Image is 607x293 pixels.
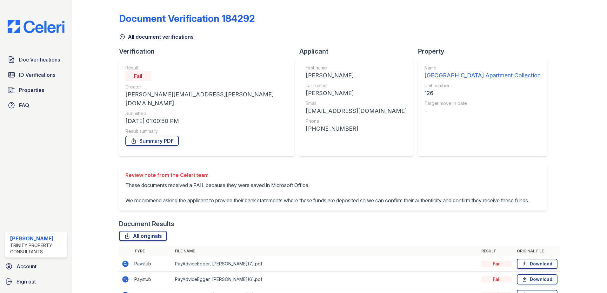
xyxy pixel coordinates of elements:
[119,219,174,228] div: Document Results
[125,110,288,117] div: Submitted
[5,99,67,112] a: FAQ
[481,276,512,283] div: Fail
[119,33,194,41] a: All document verifications
[132,246,172,256] th: Type
[514,246,560,256] th: Original file
[10,242,64,255] div: Trinity Property Consultants
[19,71,55,79] span: ID Verifications
[517,274,557,284] a: Download
[306,124,407,133] div: [PHONE_NUMBER]
[306,65,407,71] div: First name
[5,84,67,96] a: Properties
[3,275,70,288] a: Sign out
[125,171,529,179] div: Review note from the Celeri team
[424,65,541,80] a: Name [GEOGRAPHIC_DATA] Apartment Collection
[5,68,67,81] a: ID Verifications
[424,65,541,71] div: Name
[19,56,60,63] span: Doc Verifications
[5,53,67,66] a: Doc Verifications
[418,47,552,56] div: Property
[17,263,37,270] span: Account
[10,235,64,242] div: [PERSON_NAME]
[306,71,407,80] div: [PERSON_NAME]
[172,256,479,272] td: PayAdviceEgger, [PERSON_NAME](7).pdf
[424,71,541,80] div: [GEOGRAPHIC_DATA] Apartment Collection
[306,118,407,124] div: Phone
[19,101,29,109] span: FAQ
[481,261,512,267] div: Fail
[125,117,288,126] div: [DATE] 01:00:50 PM
[299,47,418,56] div: Applicant
[125,128,288,134] div: Result summary
[125,181,529,204] p: These documents received a FAIL because they were saved in Microsoft Office. We recommend asking ...
[306,100,407,107] div: Email
[119,231,167,241] a: All originals
[424,89,541,98] div: 126
[3,260,70,273] a: Account
[517,259,557,269] a: Download
[306,89,407,98] div: [PERSON_NAME]
[17,278,36,285] span: Sign out
[172,246,479,256] th: File name
[172,272,479,287] td: PayAdviceEgger, [PERSON_NAME](6).pdf
[132,256,172,272] td: Paystub
[132,272,172,287] td: Paystub
[3,20,70,33] img: CE_Logo_Blue-a8612792a0a2168367f1c8372b55b34899dd931a85d93a1a3d3e32e68fde9ad4.png
[424,100,541,107] div: Target move in date
[424,82,541,89] div: Unit number
[125,71,151,81] div: Fail
[306,107,407,115] div: [EMAIL_ADDRESS][DOMAIN_NAME]
[125,136,179,146] a: Summary PDF
[19,86,44,94] span: Properties
[424,107,541,115] div: -
[119,13,255,24] div: Document Verification 184292
[125,65,288,71] div: Result
[119,47,299,56] div: Verification
[479,246,514,256] th: Result
[125,84,288,90] div: Creator
[306,82,407,89] div: Last name
[125,90,288,108] div: [PERSON_NAME][EMAIL_ADDRESS][PERSON_NAME][DOMAIN_NAME]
